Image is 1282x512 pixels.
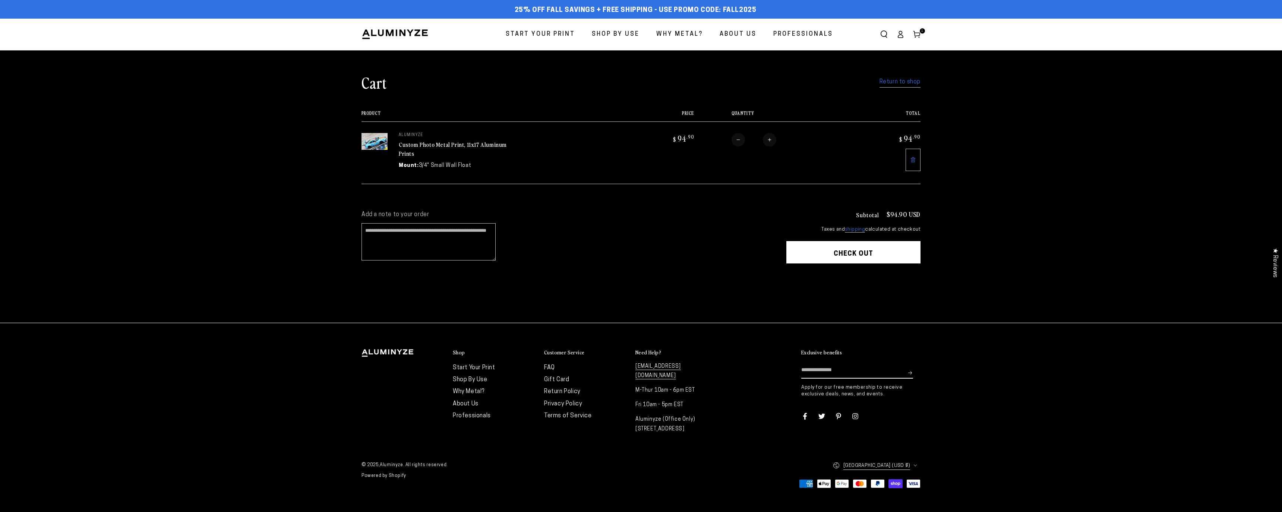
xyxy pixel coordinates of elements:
[801,384,921,398] p: Apply for our free membership to receive exclusive deals, news, and events.
[453,349,465,356] h2: Shop
[635,364,681,379] a: [EMAIL_ADDRESS][DOMAIN_NAME]
[592,29,640,40] span: Shop By Use
[544,401,582,407] a: Privacy Policy
[913,133,921,140] sup: .90
[453,377,487,383] a: Shop By Use
[908,362,913,384] button: Subscribe
[714,25,762,44] a: About Us
[694,111,855,121] th: Quantity
[845,227,865,233] a: shipping
[686,133,694,140] sup: .90
[899,136,903,143] span: $
[801,349,921,356] summary: Exclusive benefits
[1268,242,1282,284] div: Click to open Judge.me floating reviews tab
[856,212,879,218] h3: Subtotal
[855,111,921,121] th: Total
[745,133,763,146] input: Quantity for Custom Photo Metal Print, 11x17 Aluminum Prints
[544,377,569,383] a: Gift Card
[380,463,403,467] a: Aluminyze
[453,401,479,407] a: About Us
[361,460,641,471] small: © 2025, . All rights reserved.
[635,386,719,395] p: M-Thur 10am - 6pm EST
[419,162,471,170] dd: 3/4" Small Wall Float
[399,162,419,170] dt: Mount:
[843,461,910,470] span: [GEOGRAPHIC_DATA] (USD $)
[453,389,484,395] a: Why Metal?
[876,26,892,42] summary: Search our site
[399,140,507,158] a: Custom Photo Metal Print, 11x17 Aluminum Prints
[768,25,839,44] a: Professionals
[544,365,555,371] a: FAQ
[544,389,581,395] a: Return Policy
[786,241,921,263] button: Check out
[399,133,511,138] p: aluminyze
[673,136,676,143] span: $
[515,6,757,15] span: 25% off FALL Savings + Free Shipping - Use Promo Code: FALL2025
[453,365,495,371] a: Start Your Print
[656,29,703,40] span: Why Metal?
[361,133,388,150] img: 11"x17" Rectangle White Glossy Aluminyzed Photo
[635,415,719,433] p: Aluminyze (Office Only) [STREET_ADDRESS]
[544,349,628,356] summary: Customer Service
[453,349,537,356] summary: Shop
[720,29,757,40] span: About Us
[801,349,842,356] h2: Exclusive benefits
[635,400,719,410] p: Fri 10am - 5pm EST
[361,474,406,478] a: Powered by Shopify
[586,25,645,44] a: Shop By Use
[651,25,708,44] a: Why Metal?
[361,111,628,121] th: Product
[898,133,921,143] bdi: 94
[773,29,833,40] span: Professionals
[500,25,581,44] a: Start Your Print
[544,413,592,419] a: Terms of Service
[833,458,921,474] button: [GEOGRAPHIC_DATA] (USD $)
[635,349,661,356] h2: Need Help?
[635,349,719,356] summary: Need Help?
[628,111,694,121] th: Price
[906,149,921,171] a: Remove 11"x17" Rectangle White Glossy Aluminyzed Photo
[361,29,429,40] img: Aluminyze
[361,73,387,92] h1: Cart
[361,211,771,219] label: Add a note to your order
[786,278,921,294] iframe: PayPal-paypal
[544,349,584,356] h2: Customer Service
[672,133,694,143] bdi: 94
[921,28,923,34] span: 1
[887,211,921,218] p: $94.90 USD
[453,413,491,419] a: Professionals
[880,77,921,88] a: Return to shop
[786,226,921,233] small: Taxes and calculated at checkout
[506,29,575,40] span: Start Your Print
